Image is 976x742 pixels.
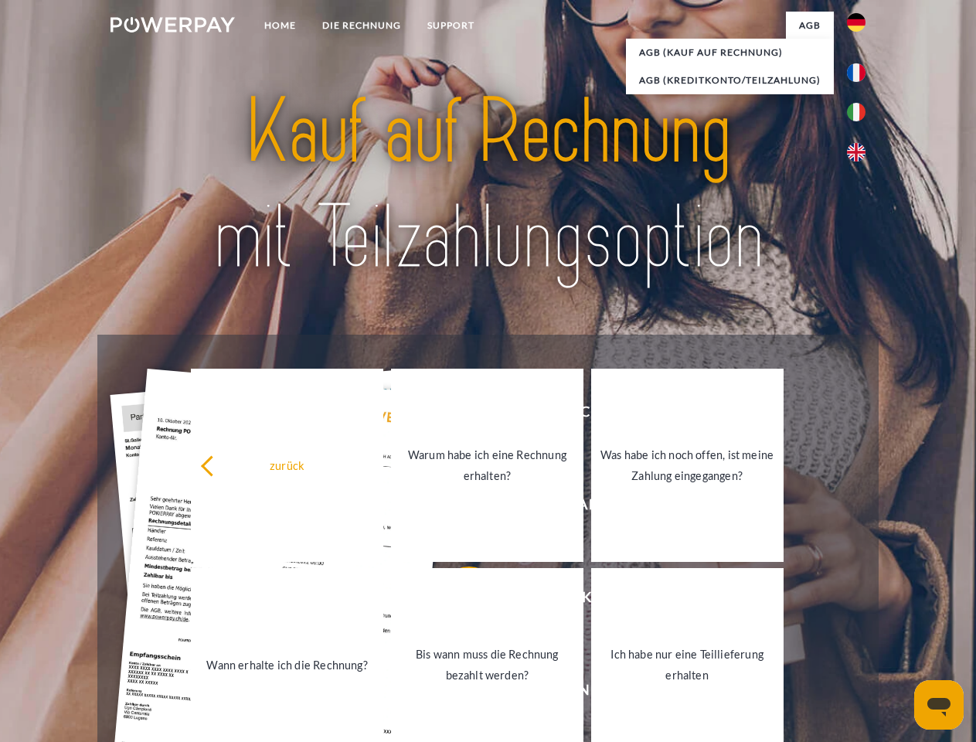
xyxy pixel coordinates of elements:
img: de [847,13,865,32]
a: AGB (Kreditkonto/Teilzahlung) [626,66,834,94]
a: agb [786,12,834,39]
div: Was habe ich noch offen, ist meine Zahlung eingegangen? [600,444,774,486]
div: zurück [200,454,374,475]
img: en [847,143,865,162]
img: fr [847,63,865,82]
a: AGB (Kauf auf Rechnung) [626,39,834,66]
iframe: Schaltfläche zum Öffnen des Messaging-Fensters [914,680,964,730]
img: title-powerpay_de.svg [148,74,828,296]
div: Warum habe ich eine Rechnung erhalten? [400,444,574,486]
a: Home [251,12,309,39]
div: Bis wann muss die Rechnung bezahlt werden? [400,644,574,686]
img: it [847,103,865,121]
a: Was habe ich noch offen, ist meine Zahlung eingegangen? [591,369,784,562]
img: logo-powerpay-white.svg [111,17,235,32]
a: SUPPORT [414,12,488,39]
a: DIE RECHNUNG [309,12,414,39]
div: Wann erhalte ich die Rechnung? [200,654,374,675]
div: Ich habe nur eine Teillieferung erhalten [600,644,774,686]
